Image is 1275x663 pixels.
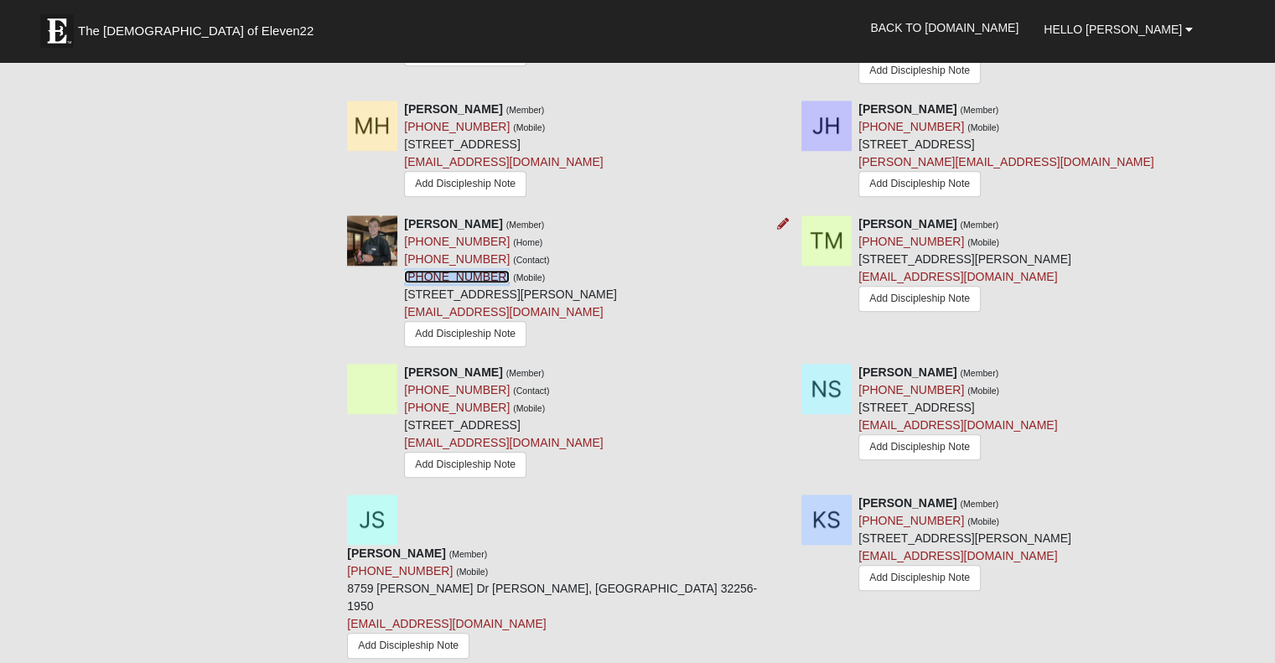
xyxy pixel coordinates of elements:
div: [STREET_ADDRESS][PERSON_NAME] [404,215,617,351]
a: Add Discipleship Note [858,58,981,84]
a: The [DEMOGRAPHIC_DATA] of Eleven22 [32,6,367,48]
strong: [PERSON_NAME] [404,365,502,379]
small: (Mobile) [513,403,545,413]
div: [STREET_ADDRESS] [404,101,603,201]
small: (Member) [506,368,545,378]
a: Hello [PERSON_NAME] [1031,8,1205,50]
div: [STREET_ADDRESS] [858,364,1057,464]
a: Add Discipleship Note [858,565,981,591]
strong: [PERSON_NAME] [858,217,956,230]
small: (Mobile) [967,386,999,396]
a: Add Discipleship Note [858,434,981,460]
a: [PHONE_NUMBER] [404,120,510,133]
strong: [PERSON_NAME] [858,496,956,510]
a: [PHONE_NUMBER] [404,235,510,248]
strong: [PERSON_NAME] [404,102,502,116]
small: (Member) [960,220,998,230]
a: [PHONE_NUMBER] [404,383,510,396]
div: [STREET_ADDRESS][PERSON_NAME] [858,495,1071,595]
a: [PHONE_NUMBER] [858,120,964,133]
small: (Contact) [513,255,549,265]
a: Add Discipleship Note [858,171,981,197]
small: (Mobile) [967,237,999,247]
a: [PHONE_NUMBER] [347,564,453,578]
small: (Mobile) [513,272,545,282]
a: [EMAIL_ADDRESS][DOMAIN_NAME] [858,418,1057,432]
small: (Home) [513,237,542,247]
a: Add Discipleship Note [404,452,526,478]
a: Add Discipleship Note [404,321,526,347]
strong: [PERSON_NAME] [347,546,445,560]
a: [EMAIL_ADDRESS][DOMAIN_NAME] [858,270,1057,283]
a: [EMAIL_ADDRESS][DOMAIN_NAME] [347,617,546,630]
a: [PHONE_NUMBER] [404,252,510,266]
strong: [PERSON_NAME] [858,365,956,379]
a: [PERSON_NAME][EMAIL_ADDRESS][DOMAIN_NAME] [858,155,1153,168]
a: [EMAIL_ADDRESS][DOMAIN_NAME] [404,305,603,319]
small: (Mobile) [513,122,545,132]
a: [PHONE_NUMBER] [858,235,964,248]
small: (Contact) [513,386,549,396]
span: The [DEMOGRAPHIC_DATA] of Eleven22 [78,23,314,39]
div: [STREET_ADDRESS][PERSON_NAME] [858,215,1071,316]
a: Add Discipleship Note [404,171,526,197]
a: [PHONE_NUMBER] [404,270,510,283]
a: [PHONE_NUMBER] [858,383,964,396]
a: [PHONE_NUMBER] [858,514,964,527]
a: [EMAIL_ADDRESS][DOMAIN_NAME] [858,549,1057,562]
small: (Member) [506,105,545,115]
a: Add Discipleship Note [858,286,981,312]
small: (Mobile) [967,516,999,526]
strong: [PERSON_NAME] [404,217,502,230]
div: [STREET_ADDRESS] [858,101,1153,203]
a: Back to [DOMAIN_NAME] [858,7,1031,49]
small: (Mobile) [967,122,999,132]
small: (Member) [449,549,488,559]
small: (Member) [960,499,998,509]
small: (Member) [960,368,998,378]
span: Hello [PERSON_NAME] [1044,23,1182,36]
strong: [PERSON_NAME] [858,102,956,116]
img: Eleven22 logo [40,14,74,48]
div: [STREET_ADDRESS] [404,364,603,482]
small: (Mobile) [456,567,488,577]
small: (Member) [960,105,998,115]
a: [PHONE_NUMBER] [404,401,510,414]
a: [EMAIL_ADDRESS][DOMAIN_NAME] [404,155,603,168]
a: [EMAIL_ADDRESS][DOMAIN_NAME] [404,436,603,449]
small: (Member) [506,220,545,230]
